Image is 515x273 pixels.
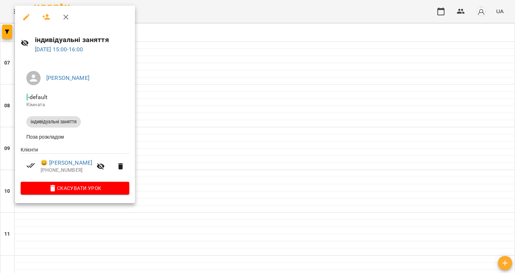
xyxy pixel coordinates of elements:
a: 😀 [PERSON_NAME] [41,159,92,167]
h6: індивідуальні заняття [35,34,129,45]
span: індивідуальні заняття [26,119,81,125]
a: [PERSON_NAME] [46,74,89,81]
span: Скасувати Урок [26,184,124,192]
svg: Візит сплачено [26,161,35,170]
p: [PHONE_NUMBER] [41,167,92,174]
p: Кімната [26,101,124,108]
ul: Клієнти [21,146,129,182]
a: [DATE] 15:00-16:00 [35,46,83,53]
li: Поза розкладом [21,130,129,143]
button: Скасувати Урок [21,182,129,195]
span: - default [26,94,49,101]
